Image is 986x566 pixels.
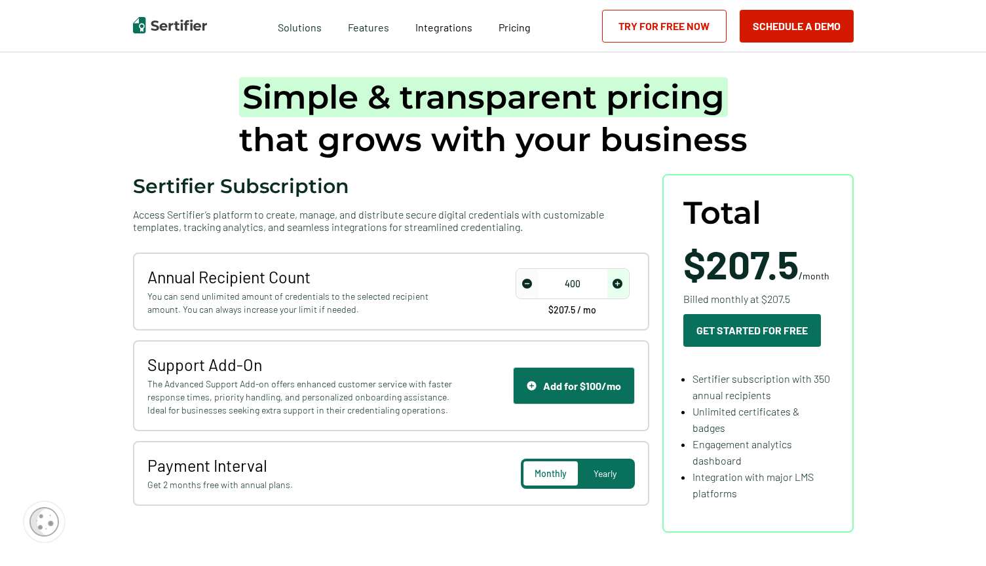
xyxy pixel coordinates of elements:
[522,279,532,289] img: Decrease Icon
[692,438,792,467] span: Engagement analytics dashboard
[607,270,628,298] span: increase number
[594,468,616,479] span: Yearly
[535,468,567,479] span: Monthly
[683,240,799,287] span: $207.5
[517,270,538,298] span: decrease number
[239,76,748,161] h1: that grows with your business
[415,21,472,33] span: Integrations
[602,10,727,43] a: Try for Free Now
[692,405,799,434] span: Unlimited certificates & badges
[499,21,531,33] span: Pricing
[692,372,830,401] span: Sertifier subscription with 350 annual recipients
[499,18,531,34] a: Pricing
[513,367,635,404] button: Support IconAdd for $100/mo
[147,378,456,417] span: The Advanced Support Add-on offers enhanced customer service with faster response times, priority...
[683,291,790,307] span: Billed monthly at $207.5
[348,18,389,34] span: Features
[147,267,456,287] span: Annual Recipient Count
[683,195,761,231] span: Total
[803,270,829,281] span: month
[613,279,622,289] img: Increase Icon
[527,381,537,391] img: Support Icon
[147,355,456,374] span: Support Add-On
[527,380,621,392] div: Add for $100/mo
[683,314,821,347] button: Get Started For Free
[133,17,207,33] img: Sertifier | Digital Credentialing Platform
[29,507,59,537] img: Cookie Popup Icon
[740,10,854,43] button: Schedule a Demo
[548,306,596,315] span: $207.5 / mo
[147,478,456,491] span: Get 2 months free with annual plans.
[920,503,986,566] iframe: Chat Widget
[239,77,728,117] span: Simple & transparent pricing
[415,18,472,34] a: Integrations
[278,18,322,34] span: Solutions
[133,208,649,233] span: Access Sertifier’s platform to create, manage, and distribute secure digital credentials with cus...
[147,455,456,475] span: Payment Interval
[692,470,814,499] span: Integration with major LMS platforms
[683,244,829,283] span: /
[147,290,456,316] span: You can send unlimited amount of credentials to the selected recipient amount. You can always inc...
[133,174,349,198] span: Sertifier Subscription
